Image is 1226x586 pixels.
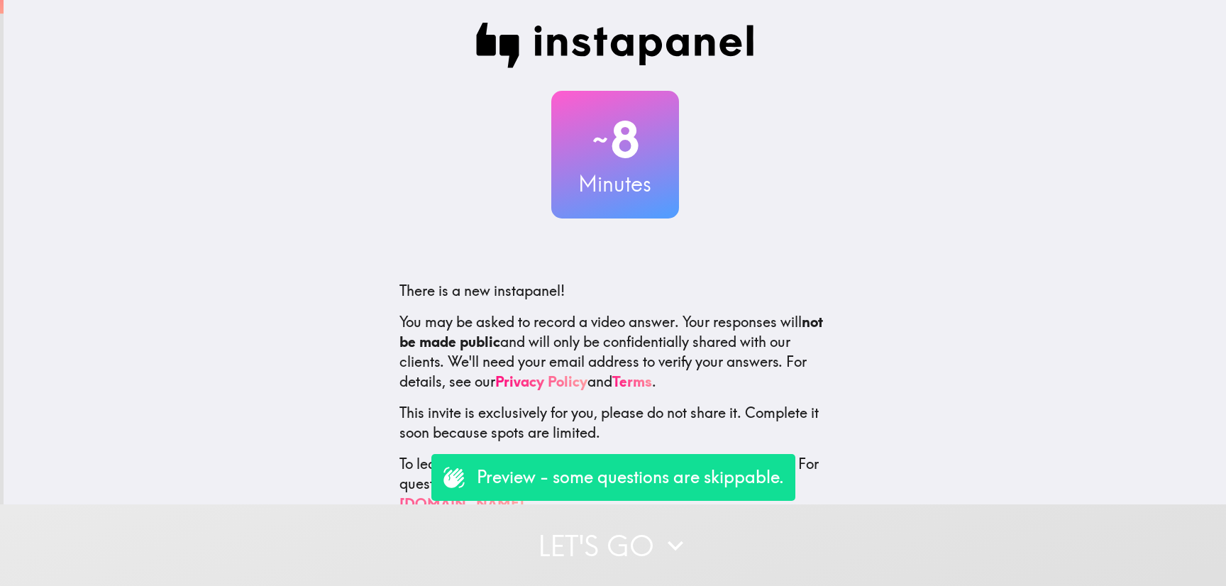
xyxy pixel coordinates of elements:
span: ~ [590,118,610,161]
a: Terms [612,372,652,390]
p: You may be asked to record a video answer. Your responses will and will only be confidentially sh... [399,312,831,392]
h2: 8 [551,111,679,169]
p: To learn more about Instapanel, check out . For questions or help, email us at . [399,454,831,514]
p: This invite is exclusively for you, please do not share it. Complete it soon because spots are li... [399,403,831,443]
h3: Minutes [551,169,679,199]
span: There is a new instapanel! [399,282,565,299]
img: Instapanel [476,23,754,68]
b: not be made public [399,313,823,350]
a: Privacy Policy [495,372,587,390]
p: Preview - some questions are skippable. [477,465,784,490]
